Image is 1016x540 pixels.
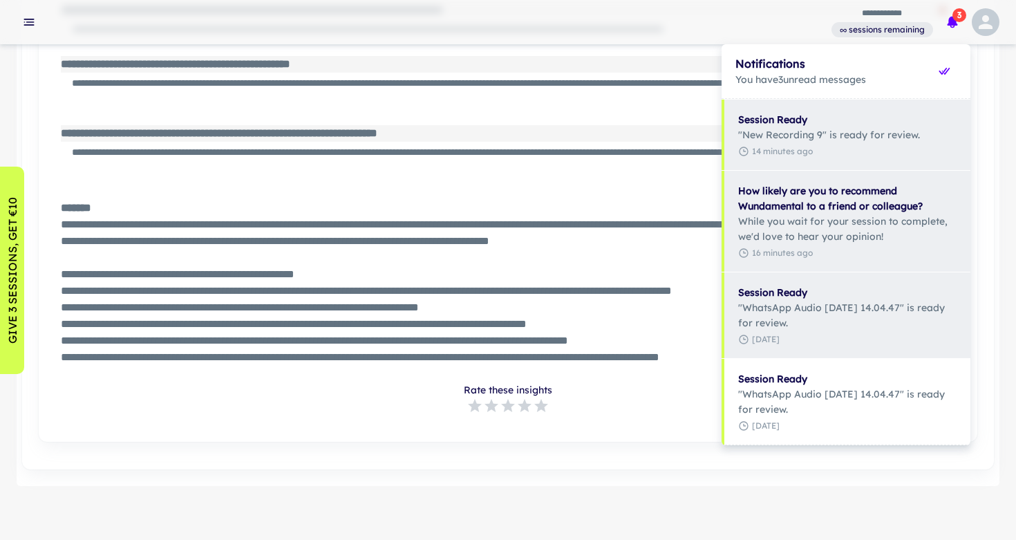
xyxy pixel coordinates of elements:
div: Session Ready"New Recording 9" is ready for review.14 minutes ago [722,100,970,170]
span: 16 minutes ago [738,247,957,259]
h6: Notifications [735,55,932,72]
span: [DATE] [738,333,957,346]
div: How likely are you to recommend Wundamental to a friend or colleague?While you wait for your sess... [722,171,970,272]
h6: Session Ready [738,285,957,300]
h6: Session Ready [738,112,957,127]
h6: Session Ready [738,371,957,387]
div: Session Ready"WhatsApp Audio [DATE] 14.04.47" is ready for review.[DATE] [722,272,970,358]
p: "WhatsApp Audio [DATE] 14.04.47" is ready for review. [738,387,957,417]
span: [DATE] [738,420,957,432]
p: You have 3 unread messages [735,72,932,87]
p: While you wait for your session to complete, we'd love to hear your opinion! [738,214,957,244]
span: 14 minutes ago [738,145,957,158]
p: "WhatsApp Audio [DATE] 14.04.47" is ready for review. [738,300,957,330]
div: Session Ready"WhatsApp Audio [DATE] 14.04.47" is ready for review.[DATE] [722,359,970,445]
p: "New Recording 9" is ready for review. [738,127,957,142]
button: Mark all as read [932,59,957,84]
div: scrollable content [722,99,970,445]
h6: How likely are you to recommend Wundamental to a friend or colleague? [738,183,957,214]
